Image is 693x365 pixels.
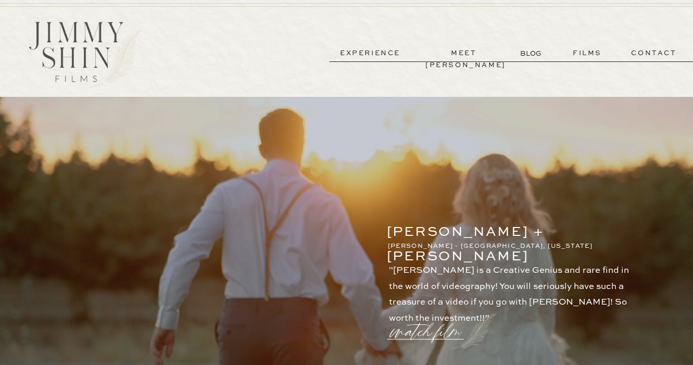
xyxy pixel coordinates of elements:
[388,241,606,250] p: [PERSON_NAME] - [GEOGRAPHIC_DATA], [US_STATE]
[389,263,639,314] p: "[PERSON_NAME] is a Creative Genius and rare find in the world of videography! You will seriously...
[562,47,613,59] a: films
[520,48,544,59] a: BLOG
[332,47,409,59] a: experience
[616,47,691,59] a: contact
[387,220,605,234] p: [PERSON_NAME] + [PERSON_NAME]
[425,47,502,59] a: meet [PERSON_NAME]
[392,306,467,345] a: watch film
